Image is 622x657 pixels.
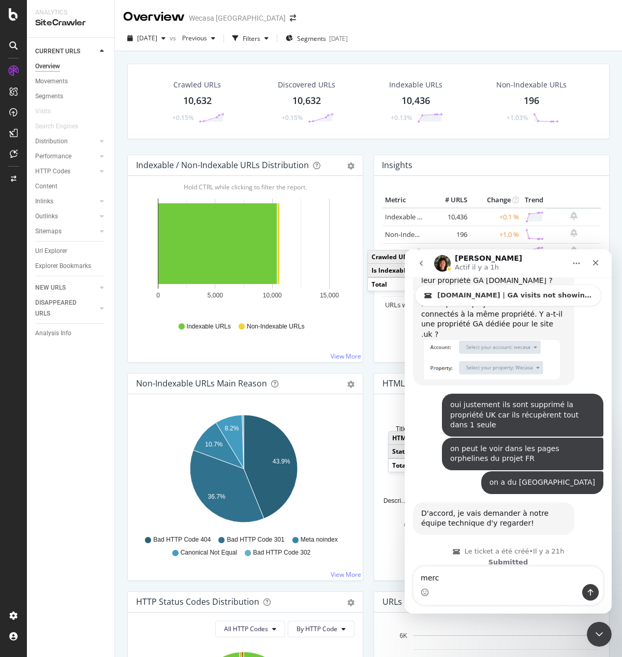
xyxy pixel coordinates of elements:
[35,46,97,57] a: CURRENT URLS
[35,261,91,272] div: Explorer Bookmarks
[428,243,470,261] td: 10,473
[522,192,546,208] th: Trend
[329,34,348,43] div: [DATE]
[181,548,237,557] span: Canonical Not Equal
[215,621,285,637] button: All HTTP Codes
[331,352,361,361] a: View More
[136,160,309,170] div: Indexable / Non-Indexable URLs Distribution
[35,261,107,272] a: Explorer Bookmarks
[570,212,577,220] div: bell-plus
[137,34,157,42] span: 2025 Aug. 31st
[247,322,304,331] span: Non-Indexable URLs
[35,246,107,257] a: Url Explorer
[507,113,528,122] div: +1.03%
[253,548,310,557] span: Bad HTTP Code 302
[35,136,68,147] div: Distribution
[35,8,106,17] div: Analytics
[385,212,433,221] a: Indexable URLs
[292,94,321,108] div: 10,632
[189,13,286,23] div: Wecasa [GEOGRAPHIC_DATA]
[385,282,498,292] a: Indexable URLs with Bad Description
[383,497,407,504] text: Descri…
[136,596,259,607] div: HTTP Status Codes Distribution
[396,425,408,432] text: Title
[35,226,62,237] div: Sitemaps
[35,91,63,102] div: Segments
[35,76,68,87] div: Movements
[35,46,80,57] div: CURRENT URLS
[183,94,212,108] div: 10,632
[570,246,577,255] div: bell-plus
[136,411,351,531] svg: A chart.
[35,297,97,319] a: DISAPPEARED URLS
[404,521,413,529] text: 0%
[35,226,97,237] a: Sitemaps
[172,113,194,122] div: +0.15%
[228,30,273,47] button: Filters
[331,570,361,579] a: View More
[368,250,418,264] td: Crawled URLs
[153,535,211,544] span: Bad HTTP Code 404
[428,208,470,226] td: 10,436
[156,292,160,299] text: 0
[288,621,354,637] button: By HTTP Code
[35,151,71,162] div: Performance
[389,445,432,459] td: State
[35,76,107,87] a: Movements
[524,94,539,108] div: 196
[136,378,267,389] div: Non-Indexable URLs Main Reason
[178,30,219,47] button: Previous
[385,230,448,239] a: Non-Indexable URLs
[405,249,612,614] iframe: Intercom live chat
[35,17,106,29] div: SiteCrawler
[470,208,522,226] td: +0.1 %
[282,30,352,47] button: Segments[DATE]
[35,282,97,293] a: NEW URLS
[170,34,178,42] span: vs
[282,113,303,122] div: +0.15%
[35,61,60,72] div: Overview
[123,30,170,47] button: [DATE]
[136,192,351,312] div: A chart.
[224,624,268,633] span: All HTTP Codes
[382,596,512,607] div: URLs by Depth and Content Type
[368,277,418,291] td: Total
[389,431,432,445] td: HTML Tags
[382,158,412,172] h4: Insights
[347,381,354,388] div: gear
[35,106,61,117] a: Visits
[320,292,339,299] text: 15,000
[243,34,260,43] div: Filters
[428,192,470,208] th: # URLS
[205,441,223,448] text: 10.7%
[587,622,612,647] iframe: Intercom live chat
[187,322,231,331] span: Indexable URLs
[368,264,418,278] td: Is Indexable
[35,151,97,162] a: Performance
[35,61,107,72] a: Overview
[35,136,97,147] a: Distribution
[470,192,522,208] th: Change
